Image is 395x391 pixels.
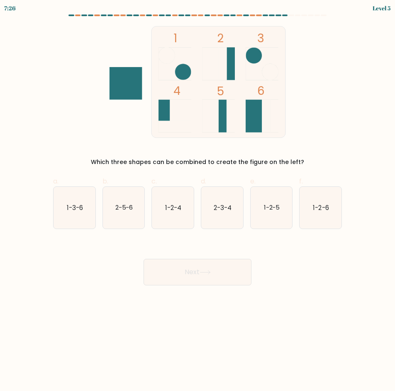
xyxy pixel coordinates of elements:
div: Which three shapes can be combined to create the figure on the left? [58,158,337,167]
text: 1-2-5 [263,203,280,212]
div: Level 5 [373,4,391,12]
span: f. [299,176,303,186]
span: b. [102,176,108,186]
tspan: 3 [257,30,264,46]
tspan: 5 [217,83,224,99]
text: 1-3-6 [67,203,83,212]
text: 1-2-6 [313,203,329,212]
span: d. [201,176,206,186]
tspan: 1 [173,30,177,46]
text: 1-2-4 [165,203,181,212]
span: e. [250,176,256,186]
tspan: 4 [173,83,180,99]
span: a. [53,176,59,186]
tspan: 2 [217,30,224,46]
text: 2-3-4 [214,203,232,212]
tspan: 6 [257,83,265,99]
div: 7:26 [4,4,16,12]
button: Next [144,259,251,285]
text: 2-5-6 [115,203,133,212]
span: c. [151,176,157,186]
